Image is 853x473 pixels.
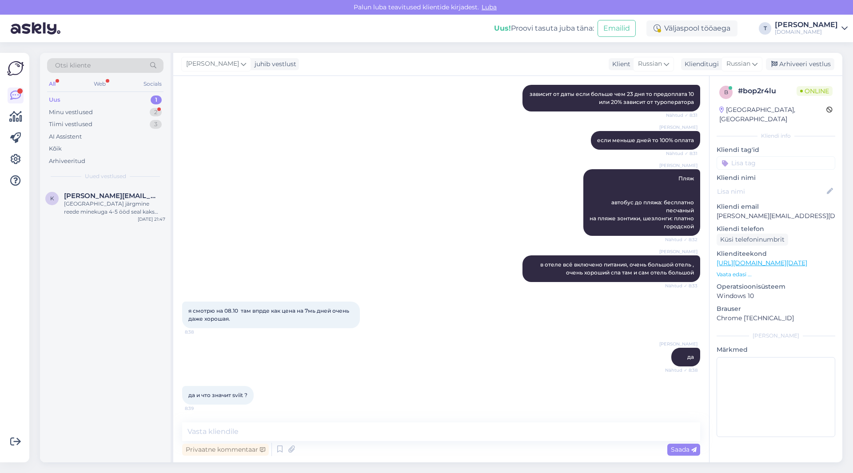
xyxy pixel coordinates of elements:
[49,144,62,153] div: Kõik
[659,248,698,255] span: [PERSON_NAME]
[185,405,218,412] span: 8:39
[182,444,269,456] div: Privaatne kommentaar
[717,291,835,301] p: Windows 10
[717,282,835,291] p: Operatsioonisüsteem
[717,314,835,323] p: Chrome [TECHNICAL_ID]
[664,236,698,243] span: Nähtud ✓ 8:32
[92,78,108,90] div: Web
[64,192,156,200] span: kristin@osmussaar.ee
[540,261,695,276] span: в отеле всё включено питания, очень большой отель , очень хороший спа там и сам отель большой
[717,132,835,140] div: Kliendi info
[188,392,247,398] span: да и что значит sviit ?
[55,61,91,70] span: Otsi kliente
[719,105,826,124] div: [GEOGRAPHIC_DATA], [GEOGRAPHIC_DATA]
[590,175,694,230] span: Пляж автобус до пляжа: бесплатно песчаный на пляже зонтики, шезлонги: платно городской
[494,23,594,34] div: Proovi tasuta juba täna:
[85,172,126,180] span: Uued vestlused
[717,259,807,267] a: [URL][DOMAIN_NAME][DATE]
[49,120,92,129] div: Tiimi vestlused
[49,132,82,141] div: AI Assistent
[598,20,636,37] button: Emailid
[150,108,162,117] div: 2
[775,21,838,28] div: [PERSON_NAME]
[138,216,165,223] div: [DATE] 21:47
[775,21,848,36] a: [PERSON_NAME][DOMAIN_NAME]
[726,59,750,69] span: Russian
[609,60,630,69] div: Klient
[717,145,835,155] p: Kliendi tag'id
[186,59,239,69] span: [PERSON_NAME]
[49,157,85,166] div: Arhiveeritud
[49,95,60,104] div: Uus
[738,86,797,96] div: # bop2r4lu
[717,234,788,246] div: Küsi telefoninumbrit
[717,224,835,234] p: Kliendi telefon
[188,307,351,322] span: я смотрю на 08.10 там впрде как цена на 7мь дней очень даже хорошая.
[717,211,835,221] p: [PERSON_NAME][EMAIL_ADDRESS][DOMAIN_NAME]
[717,187,825,196] input: Lisa nimi
[597,137,694,143] span: если меньше дней то 100% оплата
[251,60,296,69] div: juhib vestlust
[717,270,835,278] p: Vaata edasi ...
[50,195,54,202] span: k
[687,354,694,360] span: да
[7,60,24,77] img: Askly Logo
[659,341,698,347] span: [PERSON_NAME]
[638,59,662,69] span: Russian
[142,78,163,90] div: Socials
[671,445,697,453] span: Saada
[47,78,57,90] div: All
[664,150,698,157] span: Nähtud ✓ 8:31
[659,162,698,169] span: [PERSON_NAME]
[775,28,838,36] div: [DOMAIN_NAME]
[724,89,728,95] span: b
[151,95,162,104] div: 1
[681,60,719,69] div: Klienditugi
[664,282,698,289] span: Nähtud ✓ 8:33
[664,112,698,119] span: Nähtud ✓ 8:31
[717,173,835,183] p: Kliendi nimi
[479,3,499,11] span: Luba
[530,91,695,105] span: зависит от даты если больше чем 23 дня то предоплата 10 или 20% зависит от туроператора
[759,22,771,35] div: T
[717,249,835,258] p: Klienditeekond
[797,86,833,96] span: Online
[150,120,162,129] div: 3
[717,304,835,314] p: Brauser
[664,367,698,374] span: Nähtud ✓ 8:38
[717,345,835,354] p: Märkmed
[185,329,218,335] span: 8:38
[766,58,834,70] div: Arhiveeri vestlus
[646,20,737,36] div: Väljaspool tööaega
[494,24,511,32] b: Uus!
[64,200,165,216] div: [GEOGRAPHIC_DATA] järgmine reede minekuga 4-5 ööd seal kaks täiskasvanut ja 3 a laps?
[717,202,835,211] p: Kliendi email
[717,156,835,170] input: Lisa tag
[49,108,93,117] div: Minu vestlused
[659,124,698,131] span: [PERSON_NAME]
[717,332,835,340] div: [PERSON_NAME]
